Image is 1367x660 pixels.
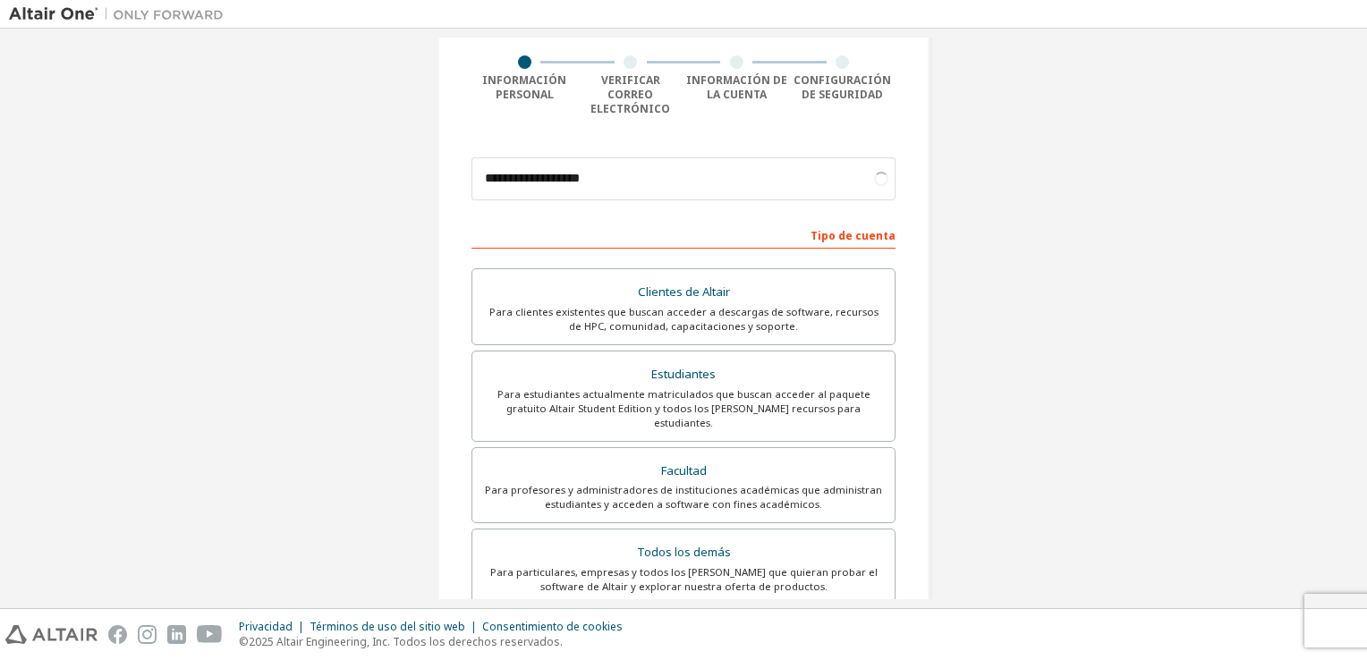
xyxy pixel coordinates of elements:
[239,620,310,634] div: Privacidad
[108,625,127,644] img: facebook.svg
[482,620,633,634] div: Consentimiento de cookies
[483,305,884,334] div: Para clientes existentes que buscan acceder a descargas de software, recursos de HPC, comunidad, ...
[167,625,186,644] img: linkedin.svg
[483,540,884,565] div: Todos los demás
[9,5,233,23] img: Altair Uno
[310,620,482,634] div: Términos de uso del sitio web
[483,459,884,484] div: Facultad
[578,73,684,116] div: Verificar correo electrónico
[471,73,578,102] div: Información personal
[138,625,157,644] img: instagram.svg
[471,220,896,249] div: Tipo de cuenta
[483,387,884,430] div: Para estudiantes actualmente matriculados que buscan acceder al paquete gratuito Altair Student E...
[483,362,884,387] div: Estudiantes
[483,280,884,305] div: Clientes de Altair
[249,634,563,649] font: 2025 Altair Engineering, Inc. Todos los derechos reservados.
[683,73,790,102] div: Información de la cuenta
[790,73,896,102] div: Configuración de seguridad
[5,625,98,644] img: altair_logo.svg
[483,483,884,512] div: Para profesores y administradores de instituciones académicas que administran estudiantes y acced...
[239,634,633,649] p: ©
[483,565,884,594] div: Para particulares, empresas y todos los [PERSON_NAME] que quieran probar el software de Altair y ...
[197,625,223,644] img: youtube.svg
